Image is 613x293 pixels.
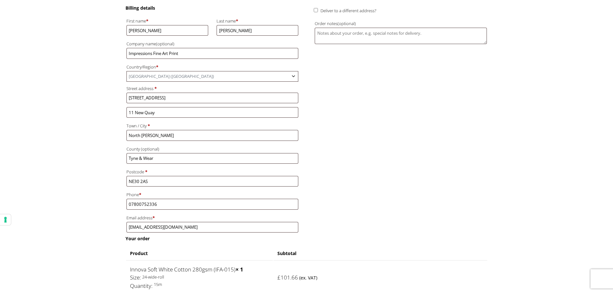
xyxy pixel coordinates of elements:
th: Product [126,247,273,260]
h3: Billing details [125,5,299,11]
span: (optional) [156,41,174,47]
th: Subtotal [274,247,487,260]
label: Last name [217,17,298,25]
label: Street address [126,84,298,93]
input: House number and street name [126,93,298,103]
h3: Your order [125,235,488,242]
span: (optional) [338,21,356,26]
label: Company name [126,40,298,48]
label: Country/Region [126,63,298,71]
span: United Kingdom (UK) [127,71,298,81]
dt: Size: [130,273,141,282]
strong: × 1 [236,266,243,273]
input: Apartment, suite, unit, etc. (optional) [126,107,298,118]
label: First name [126,17,208,25]
small: (ex. VAT) [299,275,317,281]
bdi: 101.66 [277,274,298,281]
span: Country/Region [126,71,298,82]
span: £ [277,274,281,281]
dt: Quantity: [130,282,153,290]
span: Deliver to a different address? [320,8,376,14]
p: 24-wide-roll [130,273,269,281]
label: Order notes [315,19,487,28]
span: (optional) [141,146,159,152]
label: Email address [126,214,298,222]
p: 15m [130,281,269,288]
label: Town / City [126,122,298,130]
label: County [126,145,298,153]
label: Postcode [126,168,298,176]
label: Phone [126,190,298,199]
input: Deliver to a different address? [314,8,318,12]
